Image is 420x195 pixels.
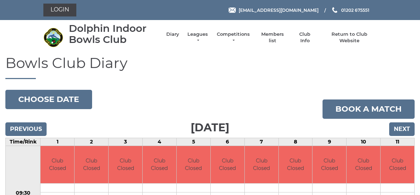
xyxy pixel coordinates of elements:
a: Competitions [216,31,250,44]
td: 11 [381,138,415,146]
td: 5 [176,138,210,146]
td: 7 [244,138,278,146]
button: Choose date [5,90,92,109]
span: [EMAIL_ADDRESS][DOMAIN_NAME] [239,7,319,13]
a: Book a match [323,99,415,119]
img: Email [229,8,236,13]
td: Club Closed [381,146,414,184]
a: Club Info [295,31,315,44]
td: Club Closed [312,146,346,184]
td: Time/Rink [6,138,40,146]
td: Club Closed [40,146,74,184]
a: Diary [166,31,179,38]
td: 10 [347,138,381,146]
td: 2 [75,138,109,146]
div: Dolphin Indoor Bowls Club [69,23,159,45]
a: Leagues [186,31,209,44]
td: 3 [109,138,143,146]
td: Club Closed [211,146,244,184]
td: Club Closed [75,146,108,184]
td: 4 [143,138,177,146]
a: Phone us 01202 675551 [331,7,369,14]
a: Email [EMAIL_ADDRESS][DOMAIN_NAME] [229,7,319,14]
td: Club Closed [109,146,142,184]
td: 1 [40,138,75,146]
span: 01202 675551 [341,7,369,13]
td: Club Closed [143,146,176,184]
img: Dolphin Indoor Bowls Club [43,28,63,47]
td: 6 [210,138,244,146]
input: Previous [5,122,47,136]
input: Next [389,122,415,136]
a: Members list [257,31,287,44]
img: Phone us [332,7,337,13]
a: Return to Club Website [323,31,377,44]
td: 9 [312,138,347,146]
td: Club Closed [177,146,210,184]
td: Club Closed [245,146,278,184]
a: Login [43,4,76,16]
h1: Bowls Club Diary [5,55,415,79]
td: Club Closed [279,146,312,184]
td: Club Closed [347,146,380,184]
td: 8 [278,138,312,146]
